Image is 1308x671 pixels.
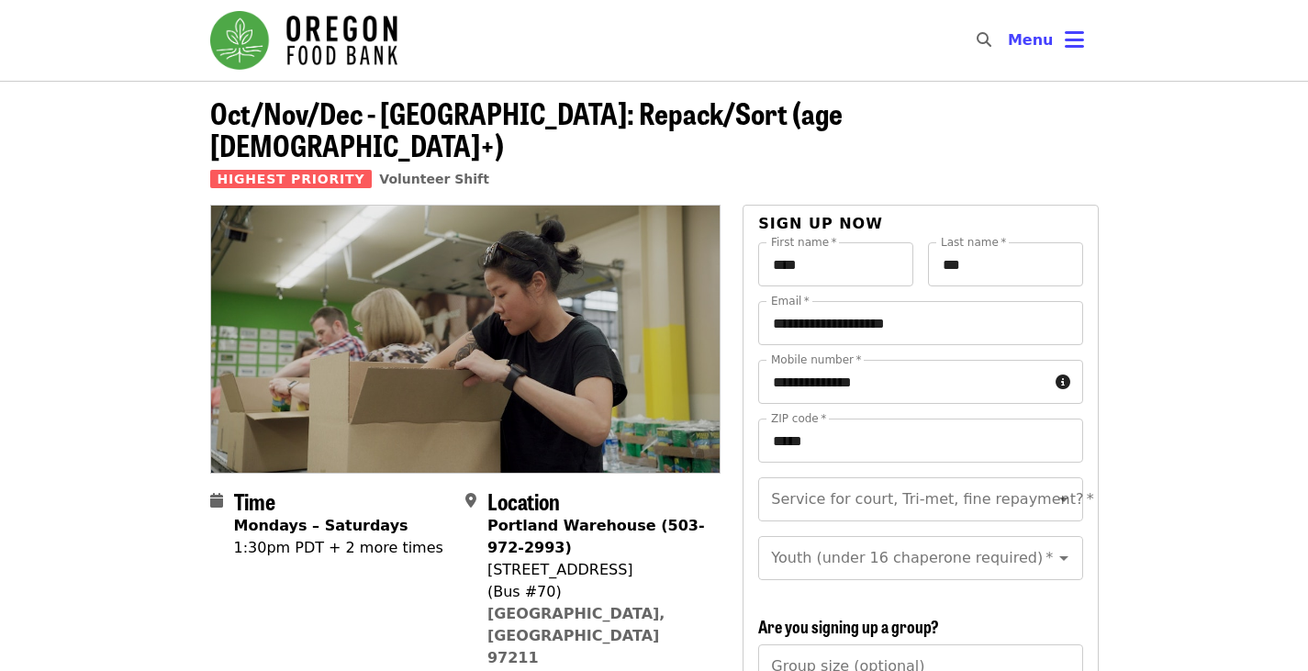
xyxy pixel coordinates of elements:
[1002,18,1017,62] input: Search
[487,581,706,603] div: (Bus #70)
[1051,486,1077,512] button: Open
[234,537,443,559] div: 1:30pm PDT + 2 more times
[771,296,810,307] label: Email
[487,517,705,556] strong: Portland Warehouse (503-972-2993)
[977,31,991,49] i: search icon
[487,559,706,581] div: [STREET_ADDRESS]
[993,18,1099,62] button: Toggle account menu
[465,492,476,509] i: map-marker-alt icon
[210,91,843,166] span: Oct/Nov/Dec - [GEOGRAPHIC_DATA]: Repack/Sort (age [DEMOGRAPHIC_DATA]+)
[1008,31,1054,49] span: Menu
[758,614,939,638] span: Are you signing up a group?
[379,172,489,186] a: Volunteer Shift
[234,485,275,517] span: Time
[771,413,826,424] label: ZIP code
[771,237,837,248] label: First name
[1051,545,1077,571] button: Open
[758,242,913,286] input: First name
[758,360,1047,404] input: Mobile number
[210,492,223,509] i: calendar icon
[211,206,721,472] img: Oct/Nov/Dec - Portland: Repack/Sort (age 8+) organized by Oregon Food Bank
[210,11,397,70] img: Oregon Food Bank - Home
[1065,27,1084,53] i: bars icon
[487,605,665,666] a: [GEOGRAPHIC_DATA], [GEOGRAPHIC_DATA] 97211
[941,237,1006,248] label: Last name
[758,215,883,232] span: Sign up now
[234,517,408,534] strong: Mondays – Saturdays
[1056,374,1070,391] i: circle-info icon
[487,485,560,517] span: Location
[928,242,1083,286] input: Last name
[758,301,1082,345] input: Email
[771,354,861,365] label: Mobile number
[758,419,1082,463] input: ZIP code
[210,170,373,188] span: Highest Priority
